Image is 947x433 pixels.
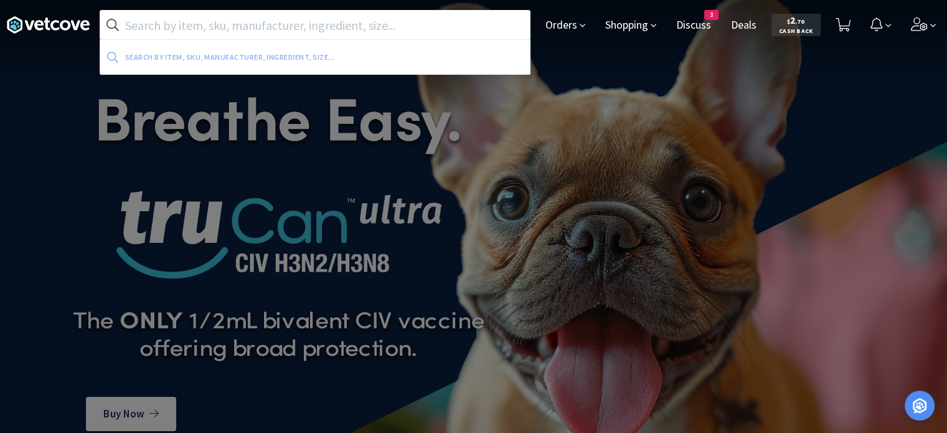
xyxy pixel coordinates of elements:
[795,17,804,26] span: . 70
[787,14,804,26] span: 2
[125,47,429,67] div: Search by item, sku, manufacturer, ingredient, size...
[100,11,530,39] input: Search by item, sku, manufacturer, ingredient, size...
[705,11,718,19] span: 3
[771,8,821,42] a: $2.70Cash Back
[779,28,813,36] span: Cash Back
[905,391,935,421] div: Open Intercom Messenger
[671,20,716,31] a: Discuss3
[726,20,761,31] a: Deals
[787,17,790,26] span: $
